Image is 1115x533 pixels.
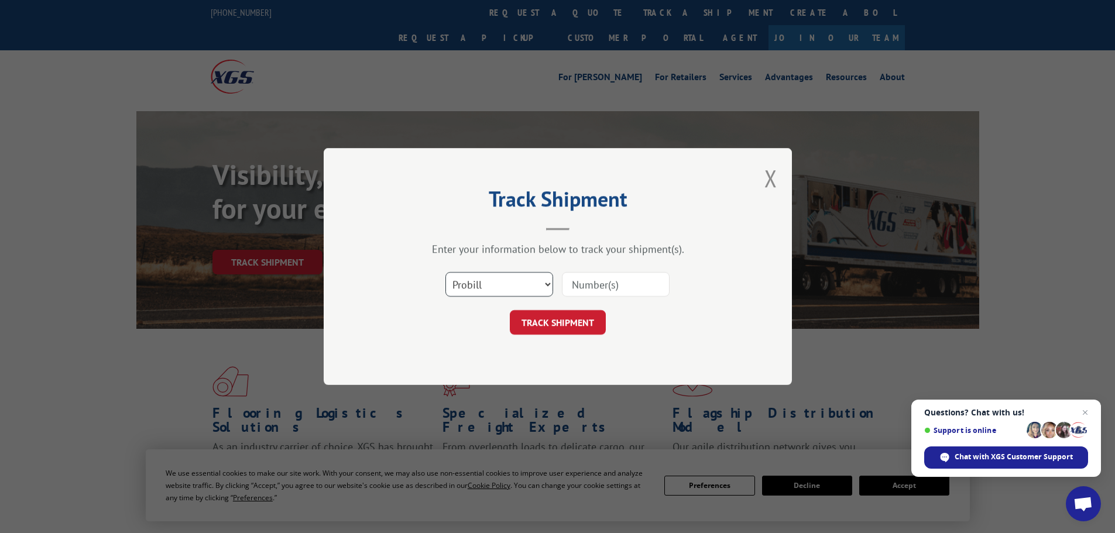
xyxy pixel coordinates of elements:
[924,426,1023,435] span: Support is online
[924,446,1088,469] div: Chat with XGS Customer Support
[764,163,777,194] button: Close modal
[1066,486,1101,521] div: Open chat
[382,242,733,256] div: Enter your information below to track your shipment(s).
[562,272,670,297] input: Number(s)
[955,452,1073,462] span: Chat with XGS Customer Support
[382,191,733,213] h2: Track Shipment
[1078,405,1092,419] span: Close chat
[510,310,606,335] button: TRACK SHIPMENT
[924,408,1088,417] span: Questions? Chat with us!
